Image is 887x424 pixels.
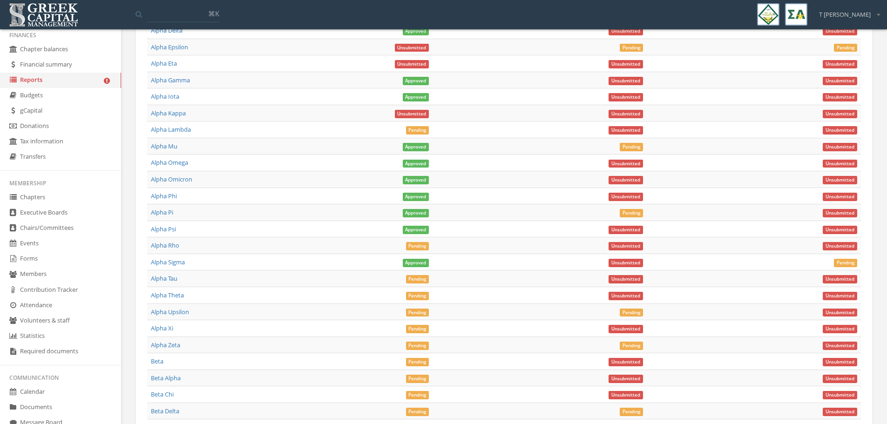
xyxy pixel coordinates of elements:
[403,259,429,267] span: Approved
[406,357,429,365] a: Pending
[403,225,429,233] a: Approved
[609,259,643,267] span: Unsubmitted
[823,109,857,117] a: Unsubmitted
[406,324,429,332] a: Pending
[151,125,191,134] a: Alpha Lambda
[406,375,429,383] span: Pending
[609,274,643,283] a: Unsubmitted
[406,309,429,317] span: Pending
[609,60,643,68] span: Unsubmitted
[609,175,643,183] a: Unsubmitted
[823,275,857,283] span: Unsubmitted
[151,225,176,233] a: Alpha Psi
[609,125,643,134] a: Unsubmitted
[151,241,179,249] a: Alpha Rho
[403,142,429,150] a: Approved
[609,26,643,34] a: Unsubmitted
[403,176,429,184] span: Approved
[406,342,429,350] span: Pending
[609,110,643,118] span: Unsubmitted
[403,143,429,151] span: Approved
[406,274,429,283] a: Pending
[609,226,643,234] span: Unsubmitted
[406,374,429,382] a: Pending
[151,357,163,365] a: Beta
[823,375,857,383] span: Unsubmitted
[406,325,429,333] span: Pending
[823,390,857,398] a: Unsubmitted
[609,109,643,117] a: Unsubmitted
[823,26,857,34] a: Unsubmitted
[151,92,179,101] a: Alpha Iota
[406,341,429,349] a: Pending
[406,242,429,250] span: Pending
[609,126,643,135] span: Unsubmitted
[151,109,186,117] a: Alpha Kappa
[403,175,429,183] a: Approved
[609,390,643,398] a: Unsubmitted
[395,110,429,118] span: Unsubmitted
[151,274,177,283] a: Alpha Tau
[406,125,429,134] a: Pending
[609,358,643,366] span: Unsubmitted
[823,342,857,350] span: Unsubmitted
[823,92,857,101] a: Unsubmitted
[823,192,857,200] a: Unsubmitted
[609,93,643,101] span: Unsubmitted
[823,126,857,135] span: Unsubmitted
[609,357,643,365] a: Unsubmitted
[823,208,857,216] a: Unsubmitted
[823,291,857,299] a: Unsubmitted
[406,407,429,415] a: Pending
[609,275,643,283] span: Unsubmitted
[620,209,643,217] span: Pending
[823,160,857,168] span: Unsubmitted
[151,407,179,415] a: Beta Delta
[403,158,429,167] a: Approved
[395,44,429,52] span: Unsubmitted
[609,192,643,200] a: Unsubmitted
[609,324,643,332] a: Unsubmitted
[406,275,429,283] span: Pending
[823,225,857,233] a: Unsubmitted
[151,324,173,332] a: Alpha Xi
[406,308,429,316] a: Pending
[620,309,643,317] span: Pending
[403,93,429,101] span: Approved
[823,309,857,317] span: Unsubmitted
[823,226,857,234] span: Unsubmitted
[395,43,429,51] a: Unsubmitted
[403,77,429,85] span: Approved
[151,208,173,216] a: Alpha Pi
[620,43,643,51] a: Pending
[406,292,429,300] span: Pending
[823,125,857,134] a: Unsubmitted
[403,26,429,34] a: Approved
[823,341,857,349] a: Unsubmitted
[609,375,643,383] span: Unsubmitted
[823,77,857,85] span: Unsubmitted
[823,292,857,300] span: Unsubmitted
[395,109,429,117] a: Unsubmitted
[151,59,177,67] a: Alpha Eta
[823,27,857,35] span: Unsubmitted
[151,26,183,34] a: Alpha Delta
[151,43,188,51] a: Alpha Epsilon
[823,175,857,183] a: Unsubmitted
[151,142,177,150] a: Alpha Mu
[609,374,643,382] a: Unsubmitted
[151,76,190,84] a: Alpha Gamma
[151,390,174,398] a: Beta Chi
[406,390,429,398] a: Pending
[609,292,643,300] span: Unsubmitted
[823,357,857,365] a: Unsubmitted
[823,308,857,316] a: Unsubmitted
[620,308,643,316] a: Pending
[609,241,643,249] a: Unsubmitted
[819,10,871,19] span: T [PERSON_NAME]
[834,259,857,267] span: Pending
[834,258,857,266] a: Pending
[823,274,857,283] a: Unsubmitted
[609,225,643,233] a: Unsubmitted
[609,176,643,184] span: Unsubmitted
